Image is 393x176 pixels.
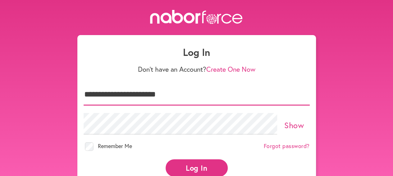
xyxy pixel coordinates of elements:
[98,142,132,150] span: Remember Me
[206,65,255,74] a: Create One Now
[84,65,310,73] p: Don't have an Account?
[84,46,310,58] h1: Log In
[284,120,304,130] a: Show
[264,143,310,150] a: Forgot password?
